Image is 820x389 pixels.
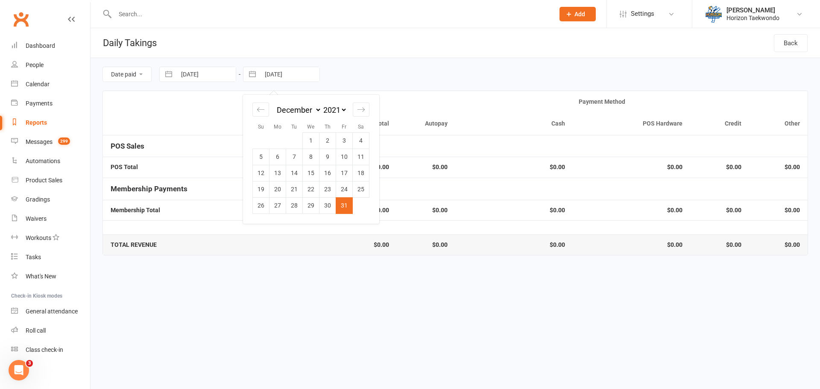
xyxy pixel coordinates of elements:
[698,242,741,248] strong: $0.00
[286,149,303,165] td: Tuesday, December 7, 2021
[26,177,62,184] div: Product Sales
[631,4,654,23] span: Settings
[26,346,63,353] div: Class check-in
[404,242,448,248] strong: $0.00
[269,181,286,197] td: Monday, December 20, 2021
[26,119,47,126] div: Reports
[11,228,90,248] a: Workouts
[319,165,336,181] td: Thursday, December 16, 2021
[774,34,808,52] a: Back
[353,181,369,197] td: Saturday, December 25, 2021
[274,124,281,130] small: Mo
[260,67,319,82] input: To
[287,242,389,248] strong: $0.00
[252,102,269,117] div: Move backward to switch to the previous month.
[253,197,269,214] td: Sunday, December 26, 2021
[26,234,51,241] div: Workouts
[26,215,47,222] div: Waivers
[463,164,565,170] strong: $0.00
[112,8,548,20] input: Search...
[353,132,369,149] td: Saturday, December 4, 2021
[303,181,319,197] td: Wednesday, December 22, 2021
[325,124,331,130] small: Th
[9,360,29,380] iframe: Intercom live chat
[698,207,741,214] strong: $0.00
[353,165,369,181] td: Saturday, December 18, 2021
[463,120,565,127] div: Cash
[26,327,46,334] div: Roll call
[26,360,33,367] span: 3
[26,158,60,164] div: Automations
[11,190,90,209] a: Gradings
[307,124,314,130] small: We
[336,165,353,181] td: Friday, December 17, 2021
[11,340,90,360] a: Class kiosk mode
[319,149,336,165] td: Thursday, December 9, 2021
[111,185,800,193] h5: Membership Payments
[404,164,448,170] strong: $0.00
[11,113,90,132] a: Reports
[336,181,353,197] td: Friday, December 24, 2021
[463,207,565,214] strong: $0.00
[580,164,682,170] strong: $0.00
[26,308,78,315] div: General attendance
[580,207,682,214] strong: $0.00
[286,181,303,197] td: Tuesday, December 21, 2021
[757,242,800,248] strong: $0.00
[698,120,741,127] div: Credit
[726,14,779,22] div: Horizon Taekwondo
[698,164,741,170] strong: $0.00
[336,197,353,214] td: Selected. Friday, December 31, 2021
[11,209,90,228] a: Waivers
[58,137,70,145] span: 299
[303,132,319,149] td: Wednesday, December 1, 2021
[26,273,56,280] div: What's New
[11,56,90,75] a: People
[269,165,286,181] td: Monday, December 13, 2021
[303,149,319,165] td: Wednesday, December 8, 2021
[26,100,53,107] div: Payments
[342,124,346,130] small: Fr
[580,120,682,127] div: POS Hardware
[358,124,364,130] small: Sa
[176,67,236,82] input: From
[253,149,269,165] td: Sunday, December 5, 2021
[11,302,90,321] a: General attendance kiosk mode
[336,149,353,165] td: Friday, December 10, 2021
[111,207,160,214] strong: Membership Total
[258,124,264,130] small: Su
[353,102,369,117] div: Move forward to switch to the next month.
[243,95,379,224] div: Calendar
[26,254,41,260] div: Tasks
[11,171,90,190] a: Product Sales
[91,28,157,58] h1: Daily Takings
[26,42,55,49] div: Dashboard
[404,99,800,105] div: Payment Method
[319,181,336,197] td: Thursday, December 23, 2021
[269,149,286,165] td: Monday, December 6, 2021
[111,164,138,170] strong: POS Total
[319,197,336,214] td: Thursday, December 30, 2021
[705,6,722,23] img: thumb_image1625461565.png
[726,6,779,14] div: [PERSON_NAME]
[336,132,353,149] td: Friday, December 3, 2021
[303,197,319,214] td: Wednesday, December 29, 2021
[463,242,565,248] strong: $0.00
[11,94,90,113] a: Payments
[111,241,157,248] strong: TOTAL REVENUE
[319,132,336,149] td: Thursday, December 2, 2021
[26,138,53,145] div: Messages
[559,7,596,21] button: Add
[11,321,90,340] a: Roll call
[11,267,90,286] a: What's New
[11,152,90,171] a: Automations
[404,120,448,127] div: Autopay
[404,207,448,214] strong: $0.00
[291,124,297,130] small: Tu
[253,181,269,197] td: Sunday, December 19, 2021
[757,164,800,170] strong: $0.00
[11,36,90,56] a: Dashboard
[757,207,800,214] strong: $0.00
[11,75,90,94] a: Calendar
[11,248,90,267] a: Tasks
